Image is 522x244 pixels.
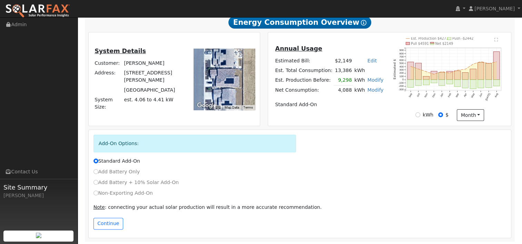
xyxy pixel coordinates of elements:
td: 13,386 [334,65,353,75]
circle: onclick="" [457,70,458,71]
td: 4,088 [334,85,353,95]
a: Modify [367,77,384,83]
rect: onclick="" [493,80,500,86]
td: Standard Add-On [274,100,385,110]
button: Keyboard shortcuts [216,105,220,110]
div: Add-On Options: [93,135,296,152]
text: Estimated $ [393,59,396,80]
a: Edit [367,58,377,63]
input: Standard Add-On [93,159,98,163]
rect: onclick="" [493,52,500,80]
text:  [494,38,498,42]
text: 100 [399,75,403,78]
text: Feb [447,93,452,98]
text: Mar [455,92,460,98]
text: -100 [398,81,404,84]
text: [DATE] [485,93,491,101]
text: Net $2149 [435,42,453,45]
label: Non-Exporting Add-On [93,190,153,197]
td: Net Consumption: [274,85,334,95]
text: 900 [399,49,403,52]
circle: onclick="" [410,66,411,67]
rect: onclick="" [478,80,484,88]
text: 500 [399,62,403,65]
text: Oct [416,93,421,98]
rect: onclick="" [462,73,468,80]
rect: onclick="" [431,71,437,80]
text: Push -$2442 [452,37,474,40]
rect: onclick="" [478,62,484,80]
text: -200 [398,85,404,88]
td: System Size: [93,95,123,112]
td: kWh [353,85,366,95]
button: month [457,109,484,121]
text: -300 [398,88,404,91]
u: Note [93,204,105,210]
circle: onclick="" [433,74,434,75]
rect: onclick="" [446,71,453,80]
rect: onclick="" [407,62,414,80]
input: kWh [415,112,420,117]
td: Estimated Bill: [274,56,334,65]
rect: onclick="" [485,80,492,88]
text: Sep [408,93,413,98]
circle: onclick="" [473,64,474,65]
circle: onclick="" [465,69,466,70]
input: Add Battery + 10% Solar Add-On [93,180,98,185]
label: Add Battery Only [93,168,140,175]
td: Customer: [93,59,123,68]
text: Aug [494,93,499,98]
text: Jun [479,93,483,98]
rect: onclick="" [415,80,421,85]
rect: onclick="" [431,80,437,83]
text: 400 [399,65,403,68]
div: [PERSON_NAME] [3,192,74,199]
text: 800 [399,52,403,55]
circle: onclick="" [441,71,442,72]
td: Est. Total Consumption: [274,65,334,75]
text: 0 [402,78,403,81]
circle: onclick="" [480,61,481,62]
rect: onclick="" [462,80,468,88]
rect: onclick="" [454,71,461,80]
td: System Size [123,95,185,112]
span: : connecting your actual solar production will result in a more accurate recommendation. [93,204,322,210]
td: kWh [353,65,385,75]
a: Open this area in Google Maps (opens a new window) [195,101,218,110]
rect: onclick="" [439,80,445,85]
img: retrieve [36,233,41,238]
button: Continue [93,218,123,230]
rect: onclick="" [423,80,429,85]
rect: onclick="" [485,63,492,80]
input: Non-Exporting Add-On [93,191,98,195]
td: Est. Production Before: [274,75,334,85]
rect: onclick="" [446,80,453,84]
span: [PERSON_NAME] [474,6,515,11]
i: Show Help [361,20,366,26]
circle: onclick="" [418,69,419,70]
rect: onclick="" [454,80,461,87]
input: $ [438,112,443,117]
input: Add Battery Only [93,169,98,174]
td: 9,298 [334,75,353,85]
text: Pull $4591 [411,42,429,45]
label: $ [445,111,449,119]
td: [PERSON_NAME] [123,59,185,68]
text: May [470,93,475,99]
circle: onclick="" [426,71,427,72]
img: Google [195,101,218,110]
u: Annual Usage [275,45,322,52]
text: Nov [424,93,429,98]
img: SolarFax [5,4,70,18]
button: Map Data [225,105,239,110]
text: Apr [463,92,467,98]
rect: onclick="" [423,77,429,80]
a: Terms (opens in new tab) [243,105,253,109]
rect: onclick="" [415,63,421,80]
td: Address: [93,68,123,85]
a: Modify [367,87,384,93]
span: est. 4.06 to 4.41 kW [124,97,173,102]
span: Site Summary [3,183,74,192]
text: 600 [399,59,403,62]
rect: onclick="" [470,80,476,89]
